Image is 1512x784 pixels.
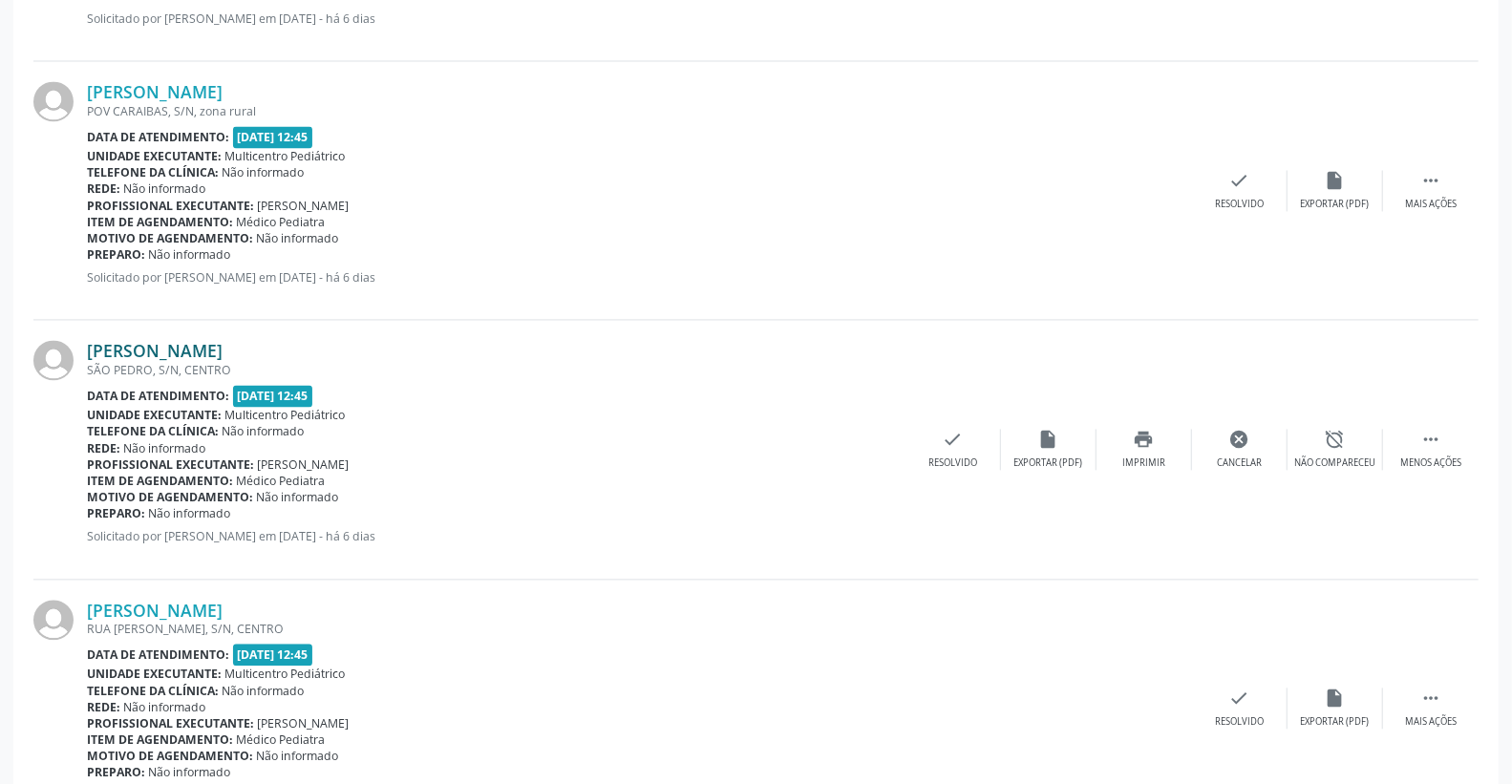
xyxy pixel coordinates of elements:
b: Rede: [87,440,120,456]
i: cancel [1229,429,1250,450]
span: Não informado [149,246,231,263]
i: alarm_off [1325,429,1346,450]
div: Exportar (PDF) [1301,715,1370,729]
i: insert_drive_file [1325,688,1346,709]
div: Menos ações [1400,456,1461,470]
i:  [1420,170,1441,191]
a: [PERSON_NAME] [87,340,223,361]
b: Unidade executante: [87,407,222,423]
i:  [1420,429,1441,450]
p: Solicitado por [PERSON_NAME] em [DATE] - há 6 dias [87,11,1192,27]
img: img [33,340,74,380]
span: Multicentro Pediátrico [225,148,346,164]
b: Unidade executante: [87,148,222,164]
b: Preparo: [87,505,145,521]
div: Mais ações [1405,198,1457,211]
b: Telefone da clínica: [87,683,219,699]
span: Não informado [124,440,206,456]
span: Não informado [257,748,339,764]
div: Exportar (PDF) [1014,456,1083,470]
a: [PERSON_NAME] [87,600,223,621]
b: Motivo de agendamento: [87,748,253,764]
i: check [943,429,964,450]
div: Cancelar [1217,456,1262,470]
i: print [1134,429,1155,450]
b: Item de agendamento: [87,214,233,230]
b: Item de agendamento: [87,473,233,489]
b: Data de atendimento: [87,646,229,663]
p: Solicitado por [PERSON_NAME] em [DATE] - há 6 dias [87,528,905,544]
div: Imprimir [1122,456,1165,470]
b: Telefone da clínica: [87,423,219,439]
i: check [1229,170,1250,191]
span: Não informado [223,683,305,699]
span: [DATE] 12:45 [233,644,313,666]
b: Profissional executante: [87,456,254,473]
b: Rede: [87,180,120,197]
b: Motivo de agendamento: [87,230,253,246]
div: SÃO PEDRO, S/N, CENTRO [87,362,905,378]
div: RUA [PERSON_NAME], S/N, CENTRO [87,621,1192,637]
a: [PERSON_NAME] [87,81,223,102]
span: Médico Pediatra [237,731,326,748]
span: Não informado [149,764,231,780]
span: Não informado [149,505,231,521]
span: [PERSON_NAME] [258,715,350,731]
img: img [33,600,74,640]
b: Data de atendimento: [87,388,229,404]
div: Resolvido [928,456,977,470]
b: Profissional executante: [87,715,254,731]
span: [PERSON_NAME] [258,456,350,473]
b: Motivo de agendamento: [87,489,253,505]
b: Telefone da clínica: [87,164,219,180]
span: Multicentro Pediátrico [225,666,346,682]
span: [DATE] 12:45 [233,126,313,148]
div: Não compareceu [1294,456,1375,470]
span: Não informado [223,164,305,180]
i:  [1420,688,1441,709]
p: Solicitado por [PERSON_NAME] em [DATE] - há 6 dias [87,269,1192,286]
div: Resolvido [1215,198,1264,211]
b: Rede: [87,699,120,715]
b: Item de agendamento: [87,731,233,748]
b: Preparo: [87,246,145,263]
div: Mais ações [1405,715,1457,729]
b: Profissional executante: [87,198,254,214]
span: Não informado [223,423,305,439]
span: Não informado [124,180,206,197]
span: Médico Pediatra [237,214,326,230]
b: Unidade executante: [87,666,222,682]
span: [PERSON_NAME] [258,198,350,214]
span: Não informado [257,489,339,505]
span: Não informado [124,699,206,715]
span: Não informado [257,230,339,246]
img: img [33,81,74,121]
b: Preparo: [87,764,145,780]
i: check [1229,688,1250,709]
i: insert_drive_file [1038,429,1059,450]
b: Data de atendimento: [87,129,229,145]
div: Resolvido [1215,715,1264,729]
div: Exportar (PDF) [1301,198,1370,211]
span: Multicentro Pediátrico [225,407,346,423]
span: Médico Pediatra [237,473,326,489]
div: POV CARAIBAS, S/N, zona rural [87,103,1192,119]
i: insert_drive_file [1325,170,1346,191]
span: [DATE] 12:45 [233,385,313,407]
